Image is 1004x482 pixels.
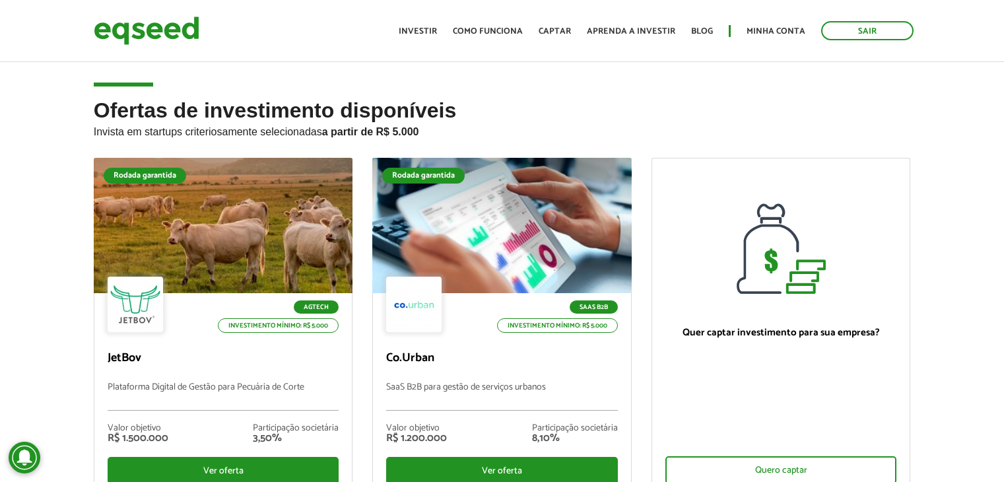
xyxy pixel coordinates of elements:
a: Investir [399,27,437,36]
a: Blog [691,27,713,36]
div: Participação societária [532,424,618,433]
p: SaaS B2B [570,300,618,314]
p: Investimento mínimo: R$ 5.000 [497,318,618,333]
a: Minha conta [747,27,805,36]
p: Quer captar investimento para sua empresa? [665,327,897,339]
div: 8,10% [532,433,618,444]
div: Participação societária [253,424,339,433]
p: JetBov [108,351,339,366]
h2: Ofertas de investimento disponíveis [94,99,911,158]
a: Sair [821,21,914,40]
div: Rodada garantida [382,168,465,184]
p: Plataforma Digital de Gestão para Pecuária de Corte [108,382,339,411]
a: Captar [539,27,571,36]
p: Invista em startups criteriosamente selecionadas [94,122,911,138]
p: Investimento mínimo: R$ 5.000 [218,318,339,333]
strong: a partir de R$ 5.000 [322,126,419,137]
div: 3,50% [253,433,339,444]
a: Aprenda a investir [587,27,675,36]
div: Valor objetivo [108,424,168,433]
img: EqSeed [94,13,199,48]
div: R$ 1.500.000 [108,433,168,444]
div: Valor objetivo [386,424,447,433]
div: R$ 1.200.000 [386,433,447,444]
a: Como funciona [453,27,523,36]
p: Agtech [294,300,339,314]
p: SaaS B2B para gestão de serviços urbanos [386,382,618,411]
div: Rodada garantida [104,168,186,184]
p: Co.Urban [386,351,618,366]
